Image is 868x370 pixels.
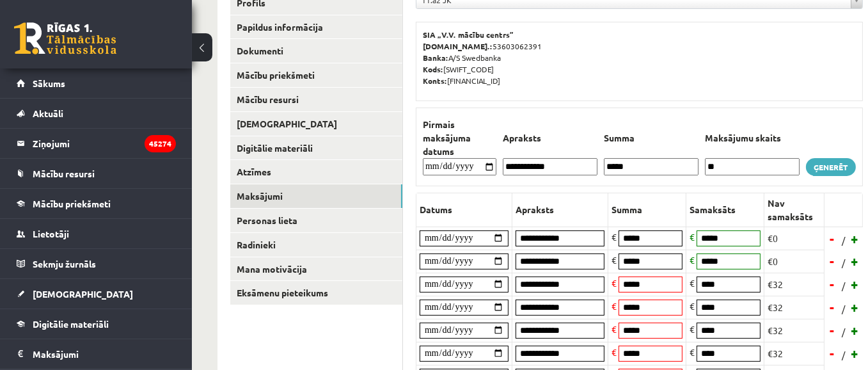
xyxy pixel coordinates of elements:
a: - [826,298,839,317]
td: €32 [764,319,825,342]
th: Datums [416,193,512,227]
th: Apraksts [500,118,601,158]
a: Mācību priekšmeti [230,63,402,87]
span: [DEMOGRAPHIC_DATA] [33,288,133,300]
span: € [612,323,617,335]
span: Digitālie materiāli [33,318,109,330]
a: Mana motivācija [230,257,402,281]
b: Banka: [423,52,448,63]
a: Rīgas 1. Tālmācības vidusskola [14,22,116,54]
a: + [849,229,862,248]
span: Sekmju žurnāls [33,258,96,269]
td: €0 [764,250,825,273]
a: Mācību resursi [17,159,176,188]
legend: Maksājumi [33,339,176,369]
a: Mācību resursi [230,88,402,111]
span: € [690,323,695,335]
span: € [690,254,695,266]
span: / [840,325,847,339]
b: SIA „V.V. mācību centrs” [423,29,514,40]
a: Atzīmes [230,160,402,184]
a: - [826,344,839,363]
a: Maksājumi [17,339,176,369]
a: Sākums [17,68,176,98]
td: €32 [764,342,825,365]
a: - [826,321,839,340]
span: Mācību priekšmeti [33,198,111,209]
a: Mācību priekšmeti [17,189,176,218]
span: / [840,256,847,269]
span: € [690,231,695,243]
td: €32 [764,296,825,319]
th: Nav samaksāts [764,193,825,227]
span: € [612,346,617,358]
a: + [849,275,862,294]
a: Sekmju žurnāls [17,249,176,278]
a: [DEMOGRAPHIC_DATA] [17,279,176,309]
span: € [690,300,695,312]
a: + [849,321,862,340]
span: € [690,346,695,358]
b: [DOMAIN_NAME].: [423,41,493,51]
a: + [849,252,862,271]
th: Pirmais maksājuma datums [420,118,500,158]
th: Samaksāts [686,193,764,227]
span: / [840,348,847,362]
b: Kods: [423,64,443,74]
a: - [826,275,839,294]
a: Digitālie materiāli [17,309,176,339]
a: - [826,252,839,271]
p: 53603062391 A/S Swedbanka [SWIFT_CODE] [FINANCIAL_ID] [423,29,856,86]
i: 45274 [145,135,176,152]
a: Ziņojumi45274 [17,129,176,158]
span: Lietotāji [33,228,69,239]
a: Dokumenti [230,39,402,63]
a: Maksājumi [230,184,402,208]
span: € [612,277,617,289]
a: Ģenerēt [806,158,856,176]
th: Apraksts [512,193,608,227]
a: Digitālie materiāli [230,136,402,160]
span: / [840,302,847,316]
a: Radinieki [230,233,402,257]
a: Personas lieta [230,209,402,232]
a: Papildus informācija [230,15,402,39]
span: € [612,254,617,266]
a: Aktuāli [17,99,176,128]
span: Mācību resursi [33,168,95,179]
span: € [612,231,617,243]
span: Aktuāli [33,108,63,119]
span: € [690,277,695,289]
td: €32 [764,273,825,296]
a: + [849,298,862,317]
b: Konts: [423,76,447,86]
span: Sākums [33,77,65,89]
span: / [840,234,847,247]
td: €0 [764,227,825,250]
a: - [826,229,839,248]
a: [DEMOGRAPHIC_DATA] [230,112,402,136]
a: + [849,344,862,363]
th: Maksājumu skaits [702,118,803,158]
th: Summa [601,118,702,158]
span: / [840,279,847,293]
legend: Ziņojumi [33,129,176,158]
a: Lietotāji [17,219,176,248]
th: Summa [608,193,686,227]
a: Eksāmenu pieteikums [230,281,402,305]
span: € [612,300,617,312]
